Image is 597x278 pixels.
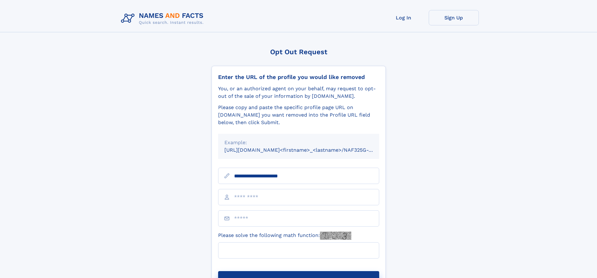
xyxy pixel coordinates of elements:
img: Logo Names and Facts [118,10,209,27]
div: Please copy and paste the specific profile page URL on [DOMAIN_NAME] you want removed into the Pr... [218,104,379,126]
small: [URL][DOMAIN_NAME]<firstname>_<lastname>/NAF325G-xxxxxxxx [224,147,391,153]
div: Opt Out Request [212,48,386,56]
div: You, or an authorized agent on your behalf, may request to opt-out of the sale of your informatio... [218,85,379,100]
div: Example: [224,139,373,146]
a: Log In [379,10,429,25]
label: Please solve the following math function: [218,232,351,240]
div: Enter the URL of the profile you would like removed [218,74,379,81]
a: Sign Up [429,10,479,25]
